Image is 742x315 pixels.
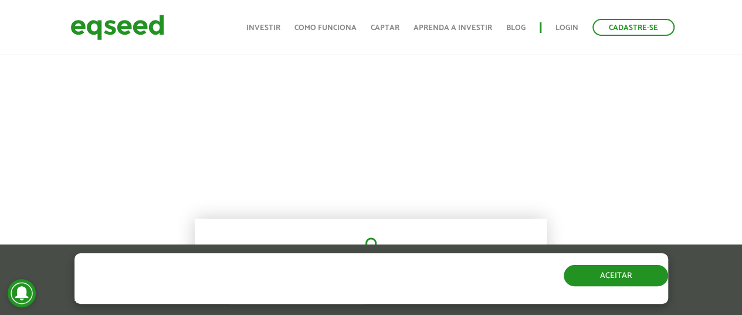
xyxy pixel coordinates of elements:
a: Captar [371,24,399,32]
a: Login [555,24,578,32]
a: Cadastre-se [592,19,675,36]
a: Como funciona [294,24,357,32]
img: EqSeed [70,12,164,43]
a: política de privacidade e de cookies [229,294,365,304]
button: Aceitar [564,265,668,286]
a: Blog [506,24,526,32]
p: Ao clicar em "aceitar", você aceita nossa . [74,293,431,304]
a: Aprenda a investir [414,24,492,32]
h5: O site da EqSeed utiliza cookies para melhorar sua navegação. [74,253,431,290]
img: cadeado.svg [357,236,385,264]
a: Investir [246,24,280,32]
